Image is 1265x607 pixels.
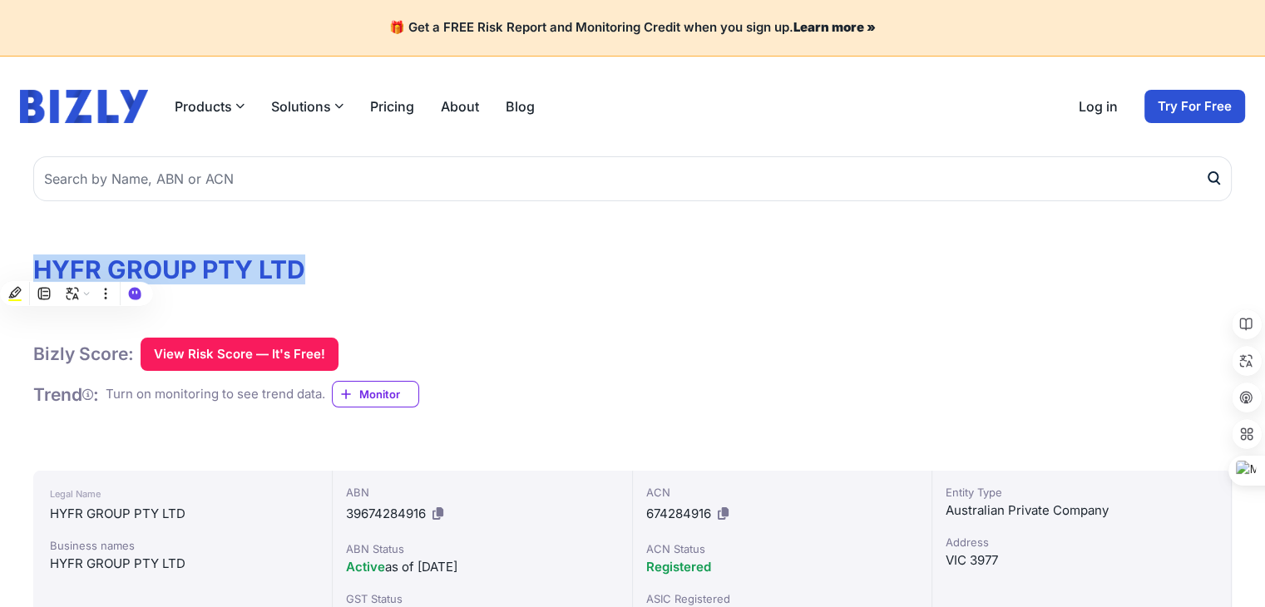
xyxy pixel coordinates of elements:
[332,381,419,407] a: Monitor
[33,343,134,365] h1: Bizly Score:
[175,96,245,116] button: Products
[346,484,618,501] div: ABN
[646,484,918,501] div: ACN
[370,96,414,116] a: Pricing
[946,484,1218,501] div: Entity Type
[106,385,325,404] div: Turn on monitoring to see trend data.
[50,554,315,574] div: HYFR GROUP PTY LTD
[346,590,618,607] div: GST Status
[946,550,1218,570] div: VIC 3977
[271,96,343,116] button: Solutions
[50,504,315,524] div: HYFR GROUP PTY LTD
[346,506,426,521] span: 39674284916
[141,338,338,371] button: View Risk Score — It's Free!
[359,386,418,402] span: Monitor
[346,540,618,557] div: ABN Status
[33,383,99,406] h1: Trend :
[1079,96,1118,116] a: Log in
[646,506,711,521] span: 674284916
[946,501,1218,521] div: Australian Private Company
[646,559,711,575] span: Registered
[20,20,1245,36] h4: 🎁 Get a FREE Risk Report and Monitoring Credit when you sign up.
[50,537,315,554] div: Business names
[646,590,918,607] div: ASIC Registered
[33,254,1232,284] h1: HYFR GROUP PTY LTD
[346,559,385,575] span: Active
[33,156,1232,201] input: Search by Name, ABN or ACN
[646,540,918,557] div: ACN Status
[441,96,479,116] a: About
[50,484,315,504] div: Legal Name
[946,534,1218,550] div: Address
[506,96,535,116] a: Blog
[1144,90,1245,123] a: Try For Free
[793,19,876,35] a: Learn more »
[346,557,618,577] div: as of [DATE]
